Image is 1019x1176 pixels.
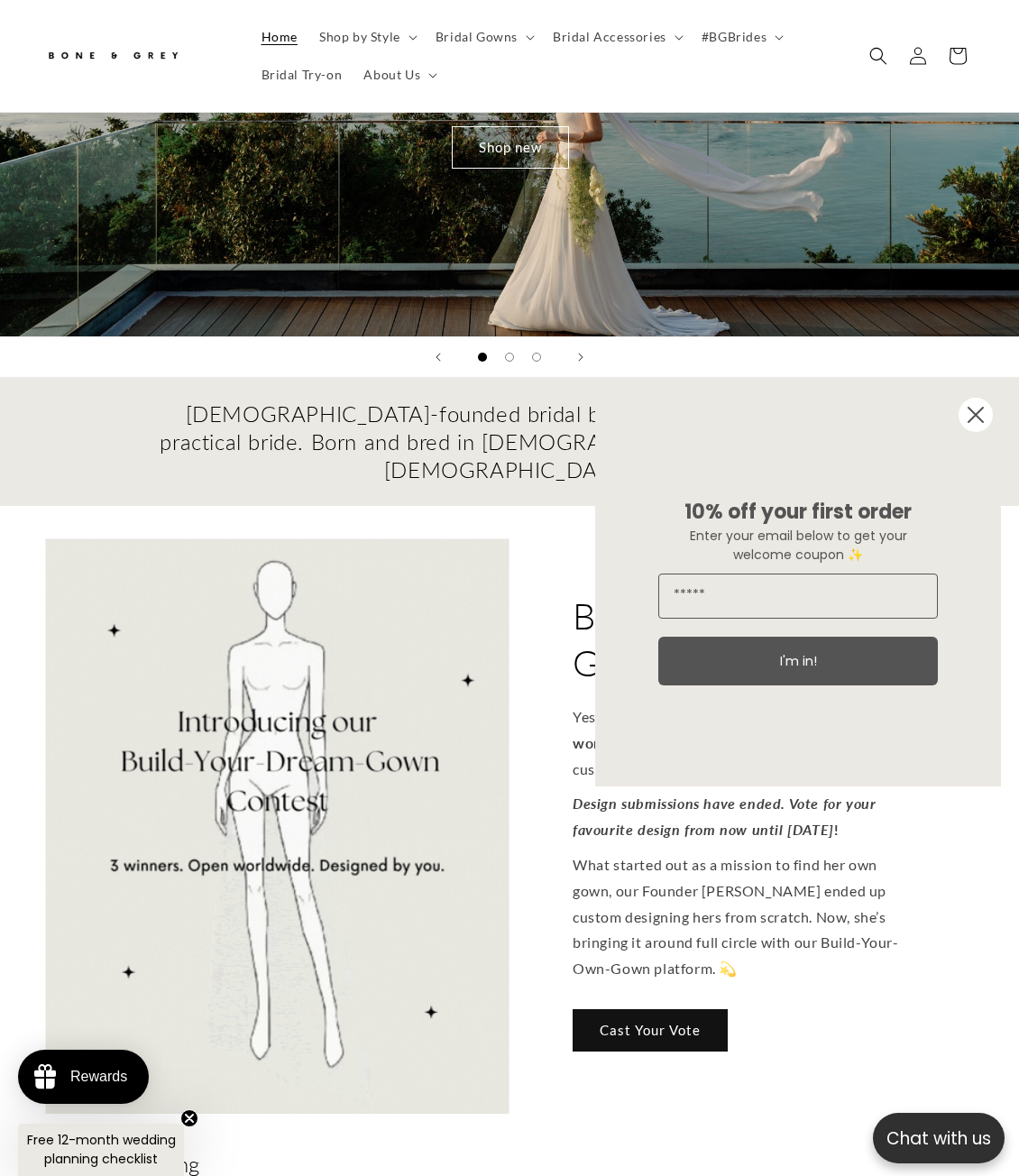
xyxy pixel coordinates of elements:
[573,1008,728,1051] a: Cast Your Vote
[353,56,445,94] summary: About Us
[553,29,666,45] span: Bridal Accessories
[436,29,518,45] span: Bridal Gowns
[70,1069,127,1085] div: Rewards
[573,704,911,782] p: Yes, you read that right, we’re giving the chance to design and win their custom wedding gown for...
[262,29,298,45] span: Home
[18,1124,184,1176] div: Free 12-month wedding planning checklistClose teaser
[308,18,425,56] summary: Shop by Style
[363,67,420,83] span: About Us
[873,1113,1005,1163] button: Open chatbox
[496,344,523,371] button: Load slide 2 of 3
[691,18,791,56] summary: #BGBrides
[251,56,353,94] a: Bridal Try-on
[39,34,233,78] a: Bone and Grey Bridal
[658,637,938,685] button: I'm in!
[180,1109,198,1127] button: Close teaser
[27,1131,176,1168] span: Free 12-month wedding planning checklist
[46,539,509,1114] img: Bone & Grey Bridal Build Your Dream Gown Contest
[469,344,496,371] button: Load slide 1 of 3
[577,372,1019,804] div: FLYOUT Form
[573,708,869,751] strong: 3 brides worldwide
[834,821,840,838] strong: !
[418,337,458,377] button: Previous slide
[561,337,601,377] button: Next slide
[573,795,876,838] strong: Design submissions have ended. Vote for your favourite design from now until [DATE]
[425,18,542,56] summary: Bridal Gowns
[702,29,767,45] span: #BGBrides
[319,29,400,45] span: Shop by Style
[573,851,911,981] p: What started out as a mission to find her own gown, our Founder [PERSON_NAME] ended up custom des...
[251,18,308,56] a: Home
[45,41,180,71] img: Bone and Grey Bridal
[542,18,691,56] summary: Bridal Accessories
[658,574,938,619] input: Email
[684,498,912,526] span: 10% off your first order
[262,67,343,83] span: Bridal Try-on
[858,36,898,76] summary: Search
[958,397,994,433] button: Close dialog
[873,1125,1005,1152] p: Chat with us
[158,400,861,484] h2: [DEMOGRAPHIC_DATA]-founded bridal boutique for the modern, practical bride. Born and bred in [DEM...
[523,344,550,371] button: Load slide 3 of 3
[573,593,911,686] h2: Build Your Dream Gown Contest
[451,125,568,168] a: Shop new
[690,527,907,564] span: Enter your email below to get your welcome coupon ✨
